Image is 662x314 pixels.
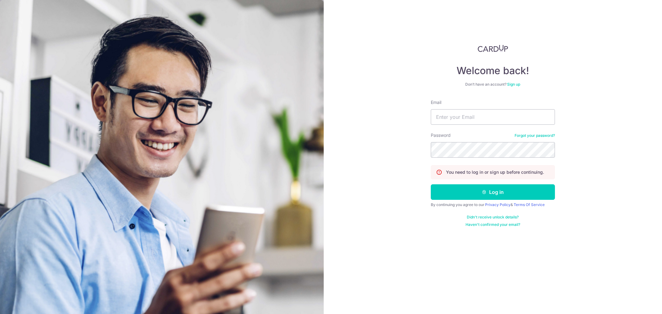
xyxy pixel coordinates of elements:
div: By continuing you agree to our & [431,202,555,207]
h4: Welcome back! [431,65,555,77]
a: Forgot your password? [515,133,555,138]
p: You need to log in or sign up before continuing. [446,169,544,175]
a: Haven't confirmed your email? [466,222,520,227]
div: Don’t have an account? [431,82,555,87]
button: Log in [431,184,555,200]
label: Password [431,132,451,138]
input: Enter your Email [431,109,555,125]
a: Privacy Policy [485,202,511,207]
img: CardUp Logo [478,45,508,52]
a: Terms Of Service [514,202,545,207]
label: Email [431,99,441,105]
a: Sign up [507,82,520,87]
a: Didn't receive unlock details? [467,215,519,220]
